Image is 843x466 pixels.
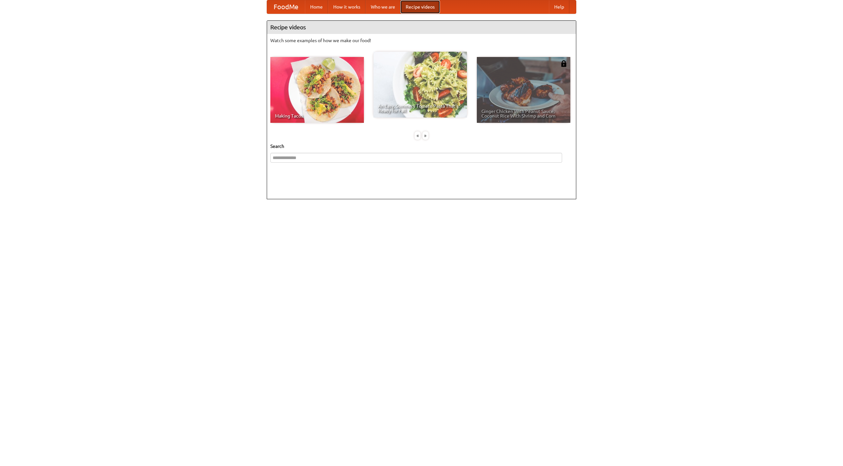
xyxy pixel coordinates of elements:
span: An Easy, Summery Tomato Pasta That's Ready for Fall [378,104,462,113]
img: 483408.png [560,60,567,67]
h4: Recipe videos [267,21,576,34]
a: How it works [328,0,366,14]
a: Home [305,0,328,14]
a: FoodMe [267,0,305,14]
a: An Easy, Summery Tomato Pasta That's Ready for Fall [373,52,467,118]
a: Who we are [366,0,400,14]
div: » [422,131,428,140]
a: Recipe videos [400,0,440,14]
h5: Search [270,143,573,150]
p: Watch some examples of how we make our food! [270,37,573,44]
div: « [415,131,421,140]
a: Help [549,0,569,14]
a: Making Tacos [270,57,364,123]
span: Making Tacos [275,114,359,118]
